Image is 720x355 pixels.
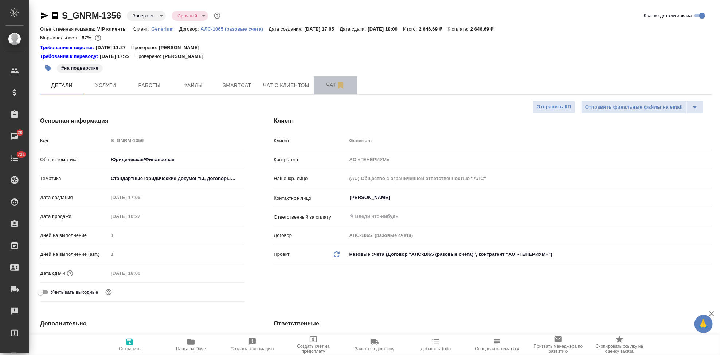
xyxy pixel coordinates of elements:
button: Определить тематику [466,335,528,355]
input: Пустое поле [347,173,712,184]
span: Чат с клиентом [263,81,309,90]
p: К оплате: [447,26,470,32]
span: Детали [44,81,79,90]
p: Тематика [40,175,108,182]
p: Ответственный за оплату [274,214,347,221]
button: Скопировать ссылку для ЯМессенджера [40,11,49,20]
input: Пустое поле [108,135,244,146]
span: 🙏 [697,316,710,332]
button: Доп статусы указывают на важность/срочность заказа [212,11,222,20]
button: Выбери, если сб и вс нужно считать рабочими днями для выполнения заказа. [104,288,113,297]
button: Сохранить [99,335,160,355]
p: VIP клиенты [97,26,132,32]
div: Стандартные юридические документы, договоры, уставы [108,172,244,185]
svg: Отписаться [336,81,345,90]
button: Если добавить услуги и заполнить их объемом, то дата рассчитается автоматически [65,269,75,278]
span: Кратко детали заказа [644,12,692,19]
p: [PERSON_NAME] [163,53,209,60]
span: на подверстке [56,65,103,71]
p: #на подверстке [61,65,98,72]
button: Отправить КП [533,101,575,113]
span: Чат [318,81,353,90]
span: Папка на Drive [176,346,206,351]
a: S_GNRM-1356 [62,11,121,20]
div: Завершен [172,11,208,21]
span: Создать счет на предоплату [287,344,340,354]
h4: Клиент [274,117,712,125]
p: Дата создания [40,194,108,201]
p: [DATE] 18:00 [368,26,403,32]
a: АЛС-1065 (разовые счета) [201,26,269,32]
h4: Ответственные [274,319,712,328]
p: [PERSON_NAME] [159,44,205,51]
button: 🙏 [694,315,713,333]
button: Срочный [175,13,199,19]
span: Добавить Todo [421,346,451,351]
button: Заявка на доставку [344,335,405,355]
span: Призвать менеджера по развитию [532,344,584,354]
p: Код [40,137,108,144]
p: Ответственная команда: [40,26,97,32]
p: Generium [151,26,179,32]
button: Призвать менеджера по развитию [528,335,589,355]
input: Пустое поле [108,192,172,203]
span: Заявка на доставку [355,346,394,351]
span: Отправить финальные файлы на email [585,103,683,112]
button: Добавить Todo [405,335,466,355]
p: Дней на выполнение [40,232,108,239]
p: 87% [82,35,93,40]
p: Дата создания: [269,26,304,32]
p: Проект [274,251,290,258]
input: ✎ Введи что-нибудь [349,212,685,221]
span: Учитывать выходные [51,289,98,296]
p: Маржинальность: [40,35,82,40]
p: Клиент [274,137,347,144]
input: Пустое поле [108,230,244,241]
div: Завершен [127,11,166,21]
button: Скопировать ссылку [51,11,59,20]
p: [DATE] 11:27 [96,44,131,51]
p: 2 646,69 ₽ [419,26,448,32]
input: Пустое поле [108,211,172,222]
span: Определить тематику [475,346,519,351]
p: Проверено: [135,53,163,60]
span: 731 [13,151,30,158]
p: Дней на выполнение (авт.) [40,251,108,258]
p: [DATE] 17:22 [100,53,135,60]
p: Договор [274,232,347,239]
span: Отправить КП [537,103,571,111]
p: Общая тематика [40,156,108,163]
button: Отправить финальные файлы на email [581,101,687,114]
button: Создать счет на предоплату [283,335,344,355]
span: Создать рекламацию [231,346,274,351]
button: 290.72 RUB; [93,33,103,43]
p: Договор: [179,26,201,32]
span: Smartcat [219,81,254,90]
p: Итого: [403,26,419,32]
p: Контактное лицо [274,195,347,202]
a: 731 [2,149,27,167]
p: Дата продажи [40,213,108,220]
p: Наше юр. лицо [274,175,347,182]
p: Клиент: [132,26,151,32]
p: Контрагент [274,156,347,163]
div: split button [581,101,703,114]
input: Пустое поле [347,230,712,241]
p: Проверено: [131,44,159,51]
p: [DATE] 17:05 [305,26,340,32]
h4: Дополнительно [40,319,244,328]
span: 20 [13,129,27,136]
button: Добавить тэг [40,60,56,76]
div: Нажми, чтобы открыть папку с инструкцией [40,44,96,51]
span: Услуги [88,81,123,90]
a: 20 [2,127,27,145]
button: Скопировать ссылку на оценку заказа [589,335,650,355]
span: Скопировать ссылку на оценку заказа [593,344,646,354]
input: Пустое поле [347,135,712,146]
a: Generium [151,26,179,32]
button: Папка на Drive [160,335,222,355]
p: Дата сдачи: [340,26,368,32]
button: Создать рекламацию [222,335,283,355]
p: Дата сдачи [40,270,65,277]
button: Open [708,216,709,217]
